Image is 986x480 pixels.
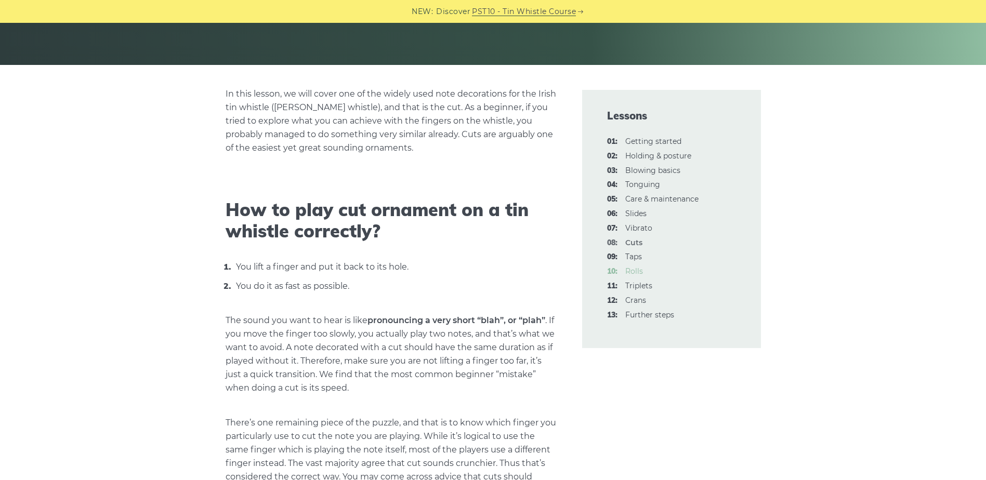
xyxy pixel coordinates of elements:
a: 12:Crans [625,296,646,305]
span: 12: [607,295,617,307]
span: 04: [607,179,617,191]
span: Discover [436,6,470,18]
li: You lift a finger and put it back to its hole. [233,260,557,274]
a: 09:Taps [625,252,642,261]
p: In this lesson, we will cover one of the widely used note decorations for the Irish tin whistle (... [226,87,557,155]
a: 10:Rolls [625,266,643,276]
a: 07:Vibrato [625,223,652,233]
a: 03:Blowing basics [625,166,680,175]
span: 03: [607,165,617,177]
span: 06: [607,208,617,220]
a: 05:Care & maintenance [625,194,699,204]
p: The sound you want to hear is like . If you move the finger too slowly, you actually play two not... [226,314,557,395]
a: 11:Triplets [625,281,652,290]
strong: pronouncing a very short “blah”, or “plah” [367,315,545,325]
span: Lessons [607,109,736,123]
a: 02:Holding & posture [625,151,691,161]
a: 13:Further steps [625,310,674,319]
span: 13: [607,309,617,322]
span: 11: [607,280,617,292]
a: 04:Tonguing [625,180,660,189]
span: 09: [607,251,617,263]
a: 06:Slides [625,209,647,218]
li: You do it as fast as possible. [233,279,557,293]
span: 05: [607,193,617,206]
span: 08: [607,237,617,249]
span: NEW: [412,6,433,18]
span: 01: [607,136,617,148]
strong: Cuts [625,238,642,247]
span: 10: [607,265,617,278]
h2: How to play cut ornament on a tin whistle correctly? [226,199,557,242]
span: 07: [607,222,617,235]
a: PST10 - Tin Whistle Course [472,6,576,18]
span: 02: [607,150,617,163]
a: 01:Getting started [625,137,681,146]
